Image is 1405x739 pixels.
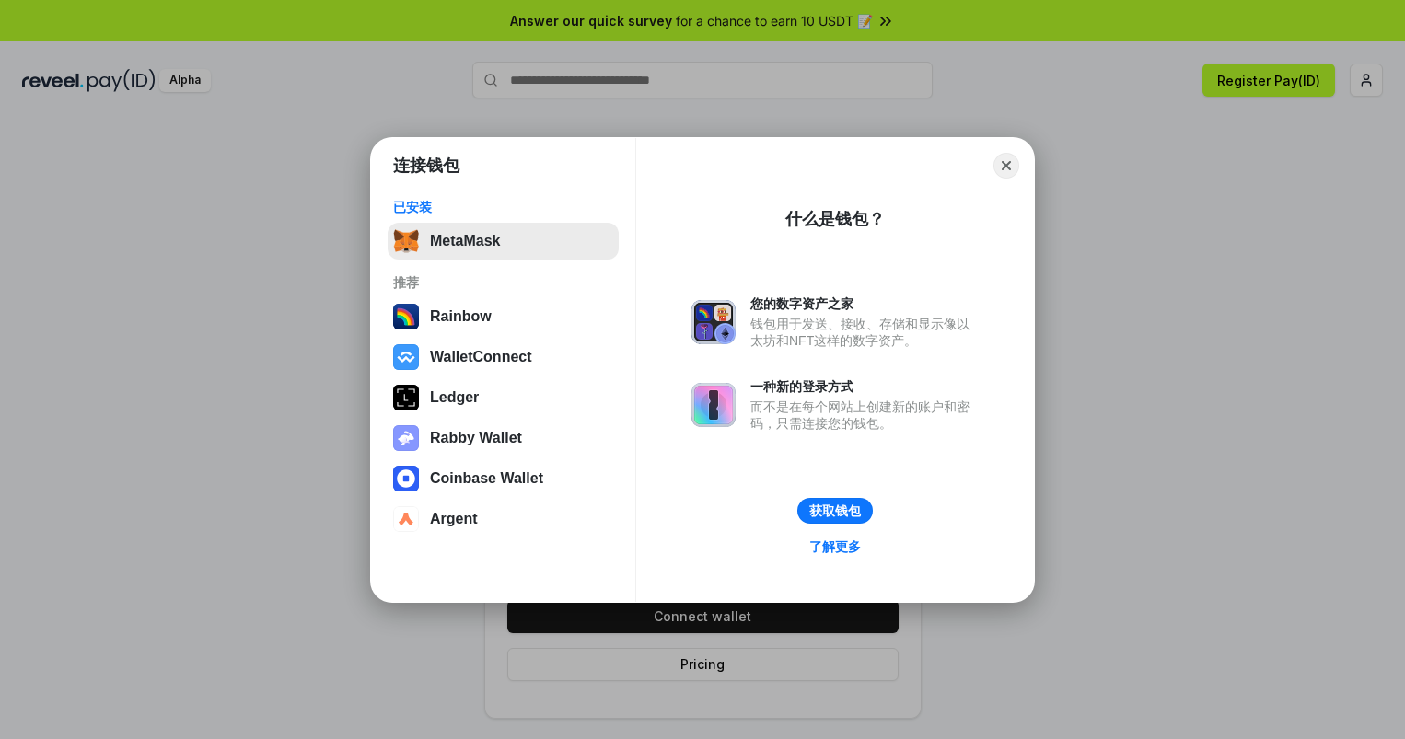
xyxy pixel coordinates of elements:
img: svg+xml,%3Csvg%20xmlns%3D%22http%3A%2F%2Fwww.w3.org%2F2000%2Fsvg%22%20fill%3D%22none%22%20viewBox... [393,425,419,451]
button: MetaMask [388,223,619,260]
div: 推荐 [393,274,613,291]
div: Ledger [430,389,479,406]
div: 什么是钱包？ [785,208,885,230]
div: 钱包用于发送、接收、存储和显示像以太坊和NFT这样的数字资产。 [750,316,979,349]
img: svg+xml,%3Csvg%20width%3D%22120%22%20height%3D%22120%22%20viewBox%3D%220%200%20120%20120%22%20fil... [393,304,419,329]
button: WalletConnect [388,339,619,375]
img: svg+xml,%3Csvg%20width%3D%2228%22%20height%3D%2228%22%20viewBox%3D%220%200%2028%2028%22%20fill%3D... [393,466,419,491]
div: Rabby Wallet [430,430,522,446]
button: Rabby Wallet [388,420,619,456]
a: 了解更多 [798,535,872,559]
div: 已安装 [393,199,613,215]
img: svg+xml,%3Csvg%20xmlns%3D%22http%3A%2F%2Fwww.w3.org%2F2000%2Fsvg%22%20width%3D%2228%22%20height%3... [393,385,419,410]
div: Argent [430,511,478,527]
button: Close [993,153,1019,179]
div: WalletConnect [430,349,532,365]
h1: 连接钱包 [393,155,459,177]
div: 一种新的登录方式 [750,378,979,395]
div: 而不是在每个网站上创建新的账户和密码，只需连接您的钱包。 [750,398,979,432]
img: svg+xml,%3Csvg%20width%3D%2228%22%20height%3D%2228%22%20viewBox%3D%220%200%2028%2028%22%20fill%3D... [393,344,419,370]
button: Rainbow [388,298,619,335]
div: 您的数字资产之家 [750,295,979,312]
div: 获取钱包 [809,502,861,519]
div: MetaMask [430,233,500,249]
button: Coinbase Wallet [388,460,619,497]
img: svg+xml,%3Csvg%20width%3D%2228%22%20height%3D%2228%22%20viewBox%3D%220%200%2028%2028%22%20fill%3D... [393,506,419,532]
button: Argent [388,501,619,537]
img: svg+xml,%3Csvg%20xmlns%3D%22http%3A%2F%2Fwww.w3.org%2F2000%2Fsvg%22%20fill%3D%22none%22%20viewBox... [691,383,736,427]
img: svg+xml,%3Csvg%20xmlns%3D%22http%3A%2F%2Fwww.w3.org%2F2000%2Fsvg%22%20fill%3D%22none%22%20viewBox... [691,300,736,344]
button: Ledger [388,379,619,416]
button: 获取钱包 [797,498,873,524]
img: svg+xml,%3Csvg%20fill%3D%22none%22%20height%3D%2233%22%20viewBox%3D%220%200%2035%2033%22%20width%... [393,228,419,254]
div: 了解更多 [809,538,861,555]
div: Coinbase Wallet [430,470,543,487]
div: Rainbow [430,308,492,325]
